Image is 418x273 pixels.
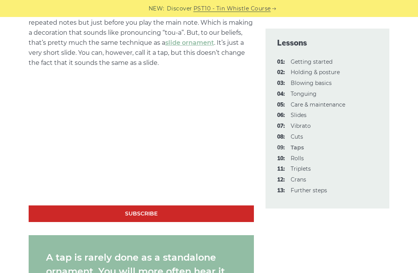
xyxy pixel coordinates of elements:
[277,164,285,174] span: 11:
[277,111,285,120] span: 06:
[291,187,327,194] a: 13:Further steps
[291,58,332,65] a: 01:Getting started
[29,80,254,206] iframe: Taps Ornamentation - Irish Tin Whistle Tutorial
[277,132,285,142] span: 08:
[29,8,254,68] p: However, other tutorials may advise a tap can be played not only on repeated notes but just befor...
[277,100,285,110] span: 05:
[165,39,214,46] a: slide ornament
[291,90,317,97] a: 04:Tonguing
[291,112,307,119] a: 06:Slides
[194,4,271,13] a: PST10 - Tin Whistle Course
[291,133,303,140] a: 08:Cuts
[291,122,311,129] a: 07:Vibrato
[291,144,304,151] strong: Taps
[291,155,304,162] a: 10:Rolls
[291,80,332,86] a: 03:Blowing basics
[277,79,285,88] span: 03:
[29,205,254,222] a: Subscribe
[277,122,285,131] span: 07:
[277,37,378,48] span: Lessons
[291,69,340,76] a: 02:Holding & posture
[277,68,285,77] span: 02:
[167,4,192,13] span: Discover
[277,143,285,153] span: 09:
[277,154,285,163] span: 10:
[277,175,285,185] span: 12:
[291,165,311,172] a: 11:Triplets
[291,101,345,108] a: 05:Care & maintenance
[149,4,164,13] span: NEW:
[277,58,285,67] span: 01:
[277,90,285,99] span: 04:
[291,176,306,183] a: 12:Crans
[277,186,285,195] span: 13:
